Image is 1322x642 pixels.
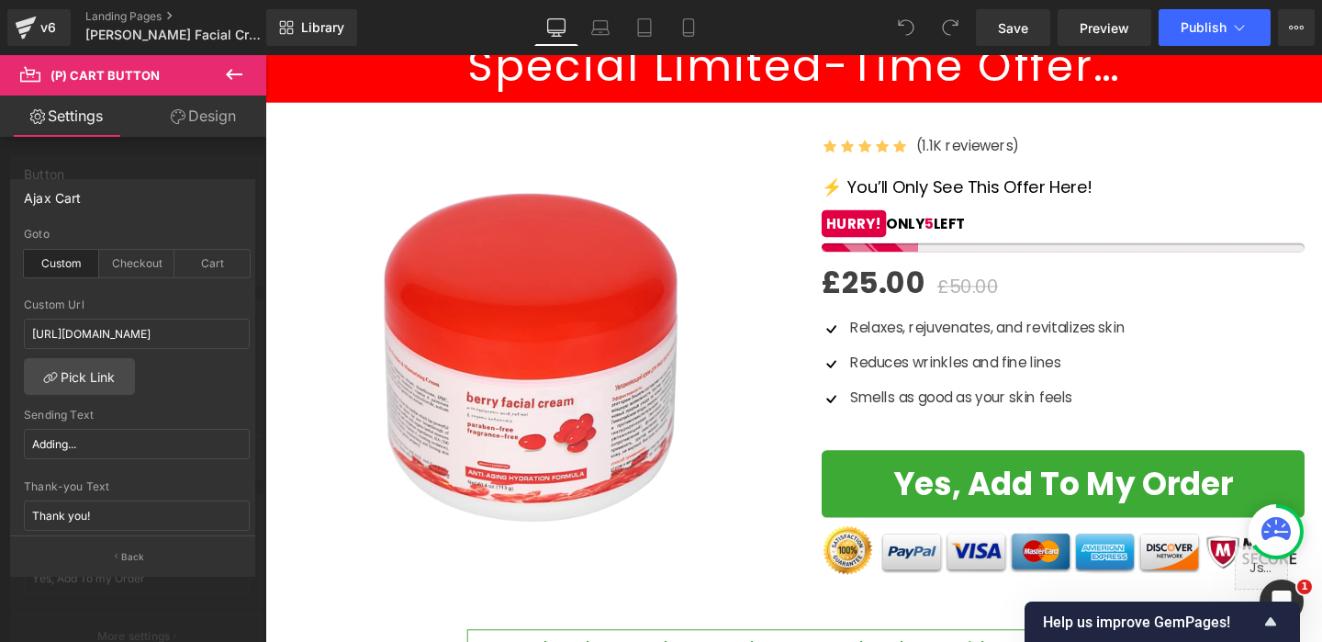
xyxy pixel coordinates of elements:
button: Redo [932,9,969,46]
span: (P) Cart Button [50,68,160,83]
span: 1 [1297,580,1312,594]
div: Goto [24,228,250,241]
div: Custom [24,250,99,277]
button: Show survey - Help us improve GemPages! [1043,611,1282,633]
iframe: Intercom live chat [1260,580,1304,624]
a: Desktop [534,9,578,46]
a: New Library [266,9,357,46]
a: v6 [7,9,71,46]
div: Cart [174,250,250,277]
a: Landing Pages [85,9,297,24]
a: Design [137,96,270,137]
a: Tablet [622,9,667,46]
button: Back [10,535,255,577]
div: v6 [37,16,60,39]
button: Undo [888,9,924,46]
span: Help us improve GemPages! [1043,614,1260,631]
span: Save [998,18,1028,38]
div: Custom Url [24,298,250,311]
div: Checkout [99,250,174,277]
button: Publish [1159,9,1271,46]
span: [PERSON_NAME] Facial Cream - Upsell x1 [85,28,262,42]
a: Preview [1058,9,1151,46]
p: Back [121,550,145,564]
span: Publish [1181,20,1227,35]
button: More [1278,9,1315,46]
div: Sending Text [24,409,250,422]
a: Laptop [578,9,622,46]
span: Library [301,19,344,36]
div: Thank-you Text [24,480,250,493]
a: Mobile [667,9,711,46]
div: Ajax Cart [24,180,82,206]
span: Preview [1080,18,1129,38]
a: Pick Link [24,358,135,395]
